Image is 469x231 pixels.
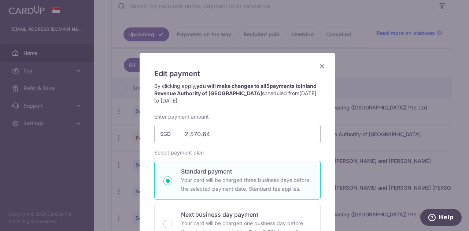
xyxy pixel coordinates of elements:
[154,68,321,79] h5: Edit payment
[154,83,317,96] strong: you will make changes to all payments to
[420,209,462,227] iframe: Opens a widget where you can find more information
[181,167,311,176] p: Standard payment
[154,125,321,143] input: 0.00
[154,82,321,104] p: By clicking apply, scheduled from .
[181,210,311,219] p: Next business day payment
[154,149,204,156] label: Select payment plan
[181,176,311,193] p: Your card will be charged three business days before the selected payment date. Standard fee appl...
[266,83,270,89] span: 5
[154,113,209,120] label: Enter payment amount
[160,130,179,138] span: SGD
[318,62,326,71] button: Close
